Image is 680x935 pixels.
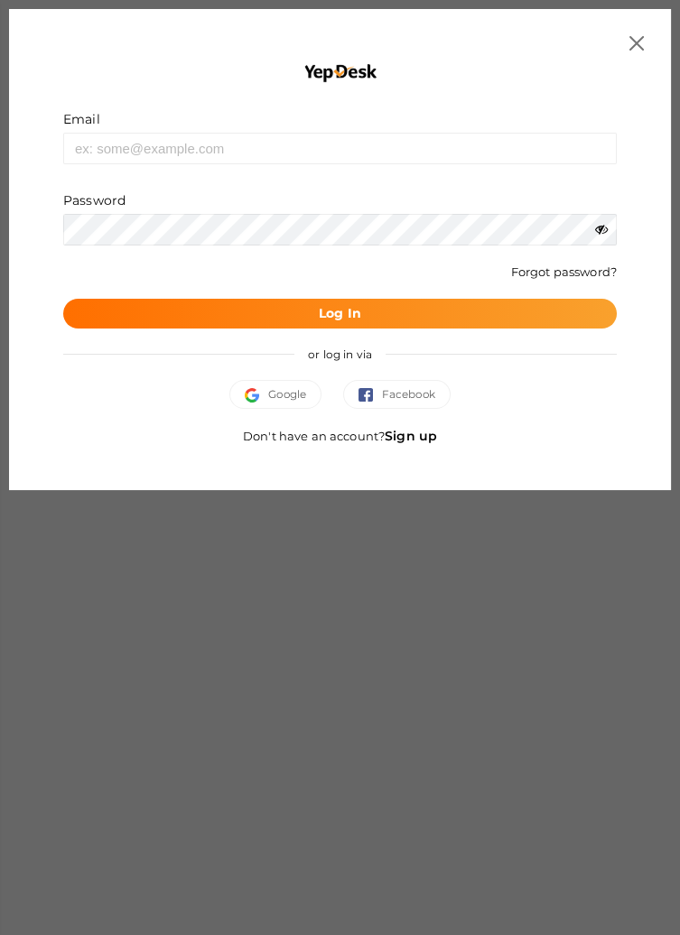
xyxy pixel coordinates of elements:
button: Log In [63,299,617,329]
img: google.svg [245,388,268,403]
a: Forgot password? [511,264,617,279]
img: close.svg [629,36,644,51]
span: or log in via [294,334,386,375]
img: YEP_black_cropped.png [303,63,377,83]
button: Google [229,380,321,409]
button: Facebook [343,380,451,409]
a: Sign up [385,428,437,444]
img: facebook.svg [359,388,382,403]
input: ex: some@example.com [63,133,617,164]
label: Email [63,110,100,128]
b: Log In [319,305,361,321]
label: Password [63,191,126,209]
span: Don't have an account? [243,429,437,443]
